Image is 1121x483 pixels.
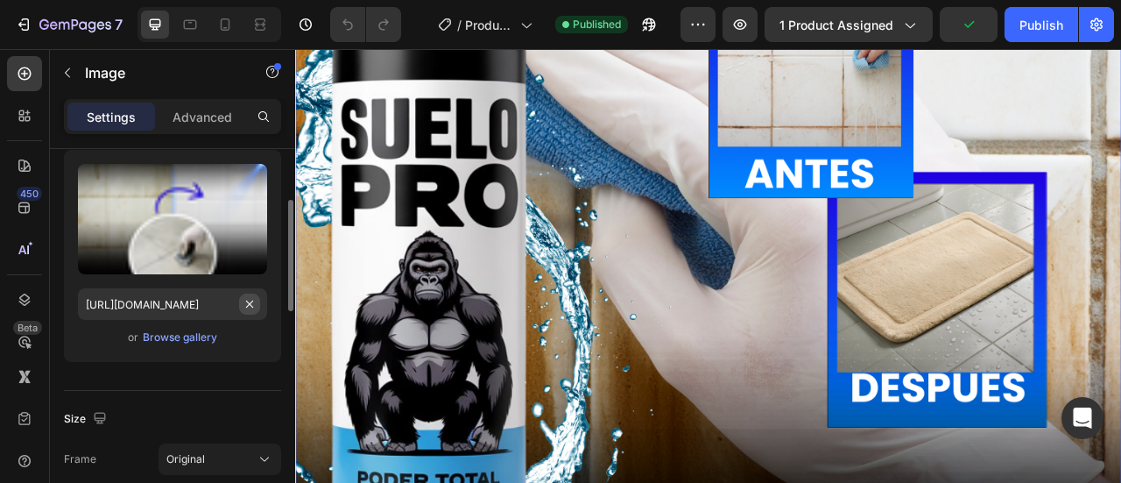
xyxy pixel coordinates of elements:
[13,321,42,335] div: Beta
[1005,7,1078,42] button: Publish
[85,62,234,83] p: Image
[64,451,96,467] label: Frame
[779,16,893,34] span: 1 product assigned
[7,7,130,42] button: 7
[128,327,138,348] span: or
[330,7,401,42] div: Undo/Redo
[465,16,513,34] span: Product Page - [DATE] 20:14:36
[115,14,123,35] p: 7
[159,444,281,475] button: Original
[765,7,933,42] button: 1 product assigned
[1061,397,1103,439] div: Open Intercom Messenger
[17,187,42,201] div: 450
[143,330,217,345] div: Browse gallery
[457,16,462,34] span: /
[166,451,205,467] span: Original
[295,49,1121,483] iframe: Design area
[64,408,110,431] div: Size
[78,288,267,320] input: https://example.com/image.jpg
[87,108,136,126] p: Settings
[142,329,218,346] button: Browse gallery
[173,108,232,126] p: Advanced
[1019,16,1063,34] div: Publish
[78,164,267,274] img: preview-image
[573,17,621,32] span: Published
